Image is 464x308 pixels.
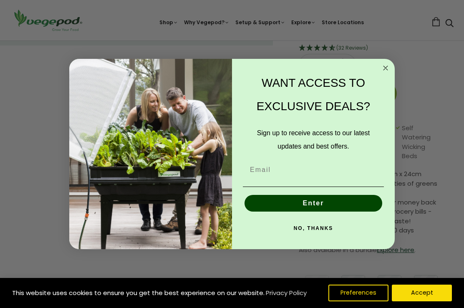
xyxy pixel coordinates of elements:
span: WANT ACCESS TO EXCLUSIVE DEALS? [257,76,370,113]
img: e9d03583-1bb1-490f-ad29-36751b3212ff.jpeg [69,59,232,250]
button: Preferences [328,285,388,301]
a: Privacy Policy (opens in a new tab) [265,285,308,300]
button: Accept [392,285,452,301]
span: Sign up to receive access to our latest updates and best offers. [257,129,370,150]
button: Close dialog [381,63,391,73]
input: Email [243,162,384,178]
img: underline [243,187,384,187]
button: Enter [245,195,382,212]
span: This website uses cookies to ensure you get the best experience on our website. [12,288,265,297]
button: NO, THANKS [243,220,384,237]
